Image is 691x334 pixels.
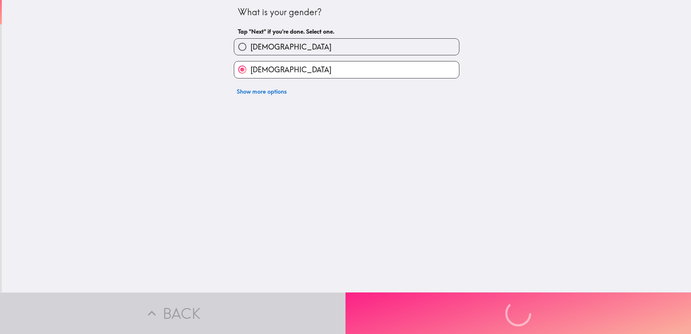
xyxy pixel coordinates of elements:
div: What is your gender? [238,6,455,18]
span: [DEMOGRAPHIC_DATA] [250,42,331,52]
button: Show more options [234,84,289,99]
button: [DEMOGRAPHIC_DATA] [234,61,459,78]
span: [DEMOGRAPHIC_DATA] [250,65,331,75]
h6: Tap "Next" if you're done. Select one. [238,27,455,35]
button: [DEMOGRAPHIC_DATA] [234,39,459,55]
